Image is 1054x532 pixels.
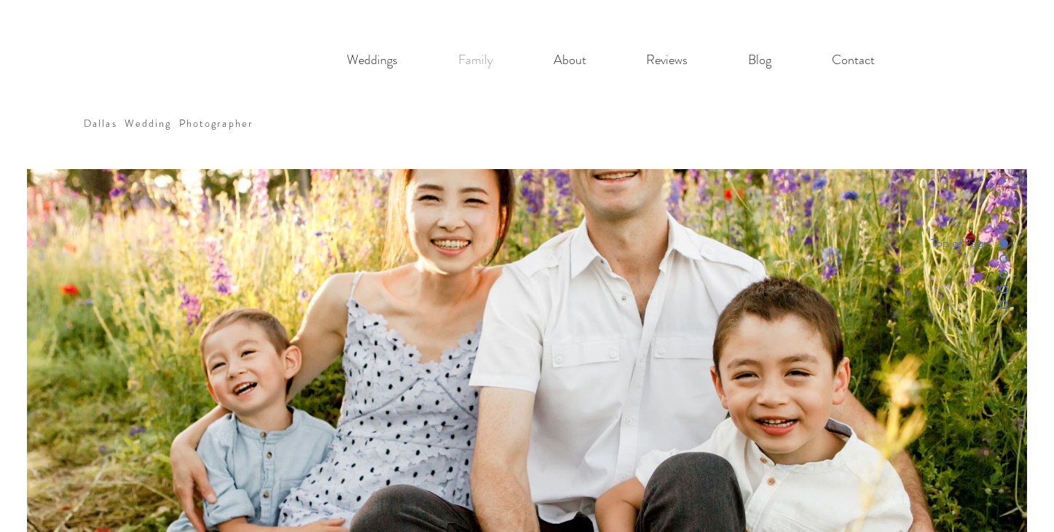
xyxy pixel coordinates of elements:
p: Contact [825,45,882,75]
a: Reviews [616,45,718,75]
span: Top of Page [931,236,999,250]
p: Reviews [639,45,695,75]
a: Family [428,45,524,75]
a: About [524,45,616,75]
nav: Site [317,45,905,75]
nav: Page [791,235,1008,297]
p: Blog [741,45,779,75]
p: Family [451,45,500,75]
p: About [546,45,594,75]
a: Blog [718,45,802,75]
a: Contact [802,45,905,75]
a: Dallas Wedding Photographer [84,116,253,130]
a: Top of Page [791,235,1008,251]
